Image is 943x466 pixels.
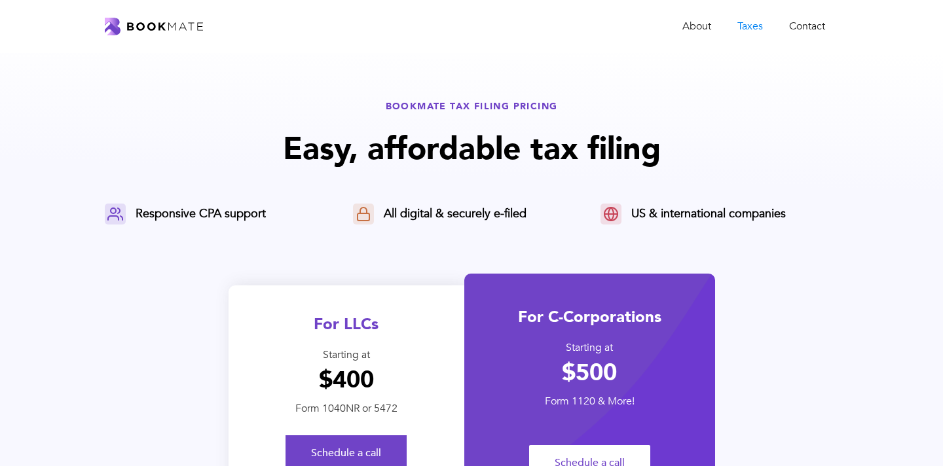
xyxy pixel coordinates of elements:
[136,206,266,222] div: Responsive CPA support
[229,314,464,335] div: For LLCs
[464,306,715,328] div: For C-Corporations
[229,366,464,395] h1: $400
[105,128,838,171] h1: Easy, affordable tax filing
[229,402,464,416] div: Form 1040NR or 5472
[384,206,527,222] div: All digital & securely e-filed
[105,100,838,113] div: BOOKMATE TAX FILING PRICING
[464,341,715,355] div: Starting at
[724,13,776,40] a: Taxes
[464,395,715,408] div: Form 1120 & More!
[631,206,786,222] div: US & international companies
[229,348,464,362] div: Starting at
[669,13,724,40] a: About
[776,13,838,40] a: Contact
[464,359,715,387] h1: $500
